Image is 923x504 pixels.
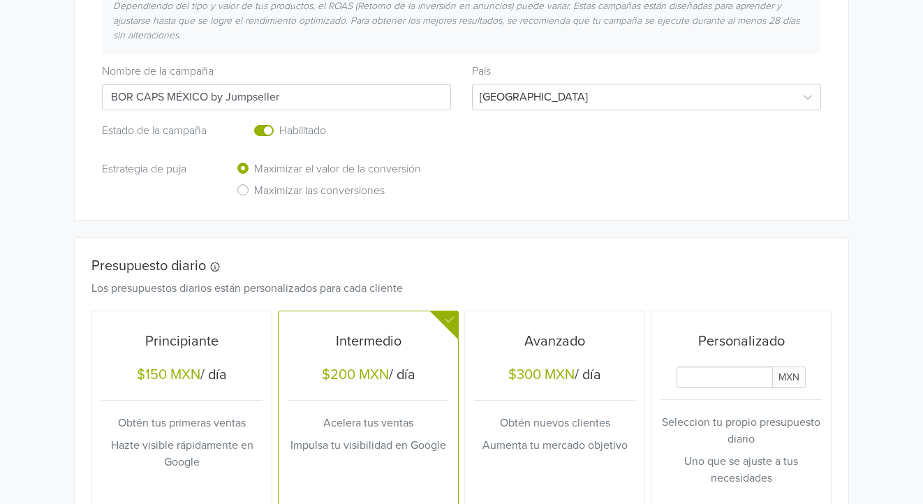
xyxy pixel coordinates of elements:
p: Impulsa tu visibilidad en Google [288,437,449,454]
span: MXN [772,366,806,388]
div: $150 MXN [137,366,200,383]
h6: Nombre de la campaña [102,65,451,78]
p: Acelera tus ventas [288,415,449,431]
h5: Avanzado [474,333,635,350]
h5: Principiante [101,333,263,350]
h6: Habilitado [279,124,403,138]
h5: Presupuesto diario [91,258,811,274]
h5: Personalizado [660,333,822,350]
h6: Maximizar las conversiones [254,184,385,198]
h6: Estado de la campaña [102,124,215,138]
input: Campaign name [102,84,451,110]
h5: / día [474,366,635,386]
h6: Estrategia de puja [102,163,215,176]
div: $300 MXN [508,366,575,383]
h6: País [472,65,821,78]
input: Daily Custom Budget [677,366,773,388]
div: $200 MXN [322,366,389,383]
p: Obtén nuevos clientes [474,415,635,431]
h5: / día [288,366,449,386]
p: Uno que se ajuste a tus necesidades [660,453,822,487]
h5: Intermedio [288,333,449,350]
p: Hazte visible rápidamente en Google [101,437,263,470]
h5: / día [101,366,263,386]
h6: Maximizar el valor de la conversión [254,163,421,176]
p: Seleccion tu propio presupuesto diario [660,414,822,447]
p: Obtén tus primeras ventas [101,415,263,431]
p: Aumenta tu mercado objetivo [474,437,635,454]
div: Los presupuestos diarios están personalizados para cada cliente [81,280,821,297]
